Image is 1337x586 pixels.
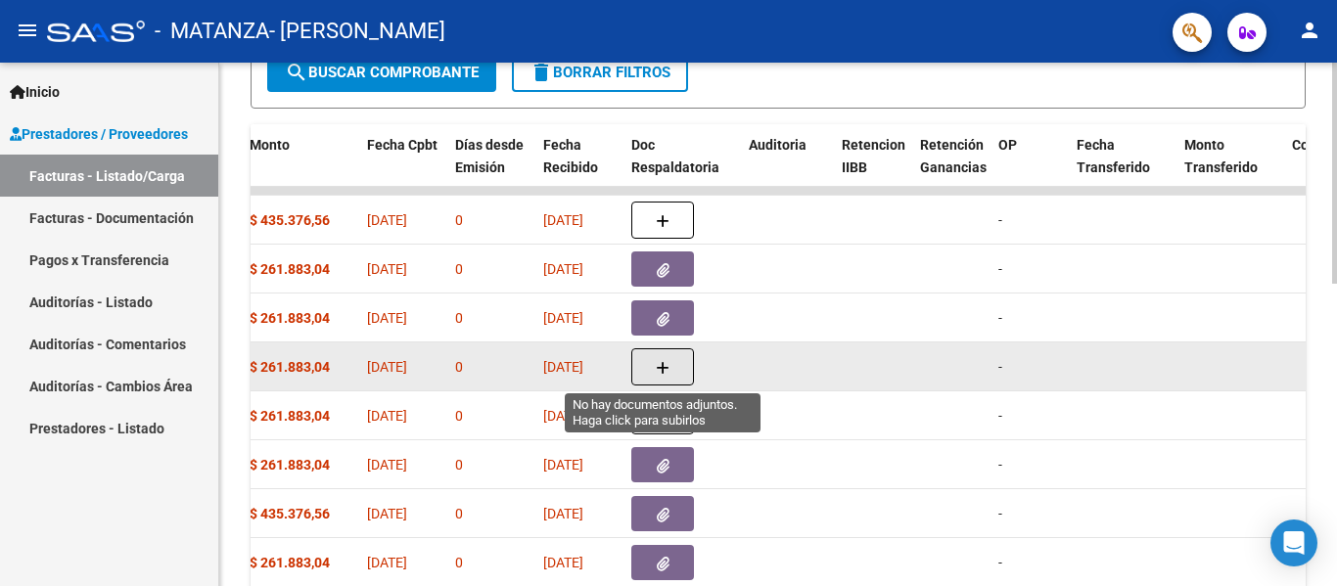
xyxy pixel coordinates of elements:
span: Fecha Cpbt [367,137,438,153]
span: - MATANZA [155,10,269,53]
datatable-header-cell: OP [991,124,1069,210]
datatable-header-cell: Días desde Emisión [447,124,535,210]
span: 0 [455,555,463,570]
span: 0 [455,261,463,277]
strong: $ 261.883,04 [250,261,330,277]
span: [DATE] [367,506,407,521]
span: 0 [455,457,463,473]
span: Retención Ganancias [920,137,987,175]
span: - [998,408,1002,424]
span: 0 [455,212,463,228]
span: Días desde Emisión [455,137,524,175]
span: OP [998,137,1017,153]
strong: $ 435.376,56 [250,506,330,521]
span: - [998,212,1002,228]
span: [DATE] [543,506,583,521]
datatable-header-cell: Monto Transferido [1176,124,1284,210]
span: [DATE] [367,555,407,570]
span: 0 [455,408,463,424]
datatable-header-cell: Fecha Recibido [535,124,623,210]
datatable-header-cell: Auditoria [741,124,834,210]
span: [DATE] [367,457,407,473]
mat-icon: menu [16,19,39,42]
datatable-header-cell: Monto [242,124,359,210]
span: [DATE] [543,408,583,424]
strong: $ 435.376,56 [250,212,330,228]
span: [DATE] [543,359,583,375]
span: [DATE] [543,212,583,228]
span: Doc Respaldatoria [631,137,719,175]
span: [DATE] [543,457,583,473]
mat-icon: search [285,61,308,84]
span: 0 [455,506,463,521]
span: 0 [455,359,463,375]
datatable-header-cell: Fecha Transferido [1069,124,1176,210]
span: Monto [250,137,290,153]
mat-icon: delete [530,61,553,84]
span: Fecha Transferido [1077,137,1150,175]
span: [DATE] [367,408,407,424]
datatable-header-cell: Retencion IIBB [834,124,912,210]
span: - [998,555,1002,570]
span: Auditoria [749,137,807,153]
mat-icon: person [1298,19,1321,42]
span: - [998,310,1002,326]
span: [DATE] [367,310,407,326]
button: Borrar Filtros [512,53,688,92]
span: Prestadores / Proveedores [10,123,188,145]
span: Monto Transferido [1184,137,1258,175]
datatable-header-cell: Fecha Cpbt [359,124,447,210]
span: 0 [455,310,463,326]
span: Inicio [10,81,60,103]
span: [DATE] [543,555,583,570]
span: - [998,359,1002,375]
span: [DATE] [543,310,583,326]
datatable-header-cell: Doc Respaldatoria [623,124,741,210]
datatable-header-cell: Retención Ganancias [912,124,991,210]
span: Fecha Recibido [543,137,598,175]
span: Retencion IIBB [842,137,905,175]
span: - [998,261,1002,277]
span: Borrar Filtros [530,64,670,81]
span: [DATE] [367,212,407,228]
strong: $ 261.883,04 [250,359,330,375]
span: - [998,506,1002,521]
span: Buscar Comprobante [285,64,479,81]
div: Open Intercom Messenger [1270,519,1317,566]
span: [DATE] [367,359,407,375]
strong: $ 261.883,04 [250,310,330,326]
strong: $ 261.883,04 [250,408,330,424]
strong: $ 261.883,04 [250,555,330,570]
span: [DATE] [543,261,583,277]
span: [DATE] [367,261,407,277]
strong: $ 261.883,04 [250,457,330,473]
span: - [PERSON_NAME] [269,10,445,53]
span: - [998,457,1002,473]
button: Buscar Comprobante [267,53,496,92]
